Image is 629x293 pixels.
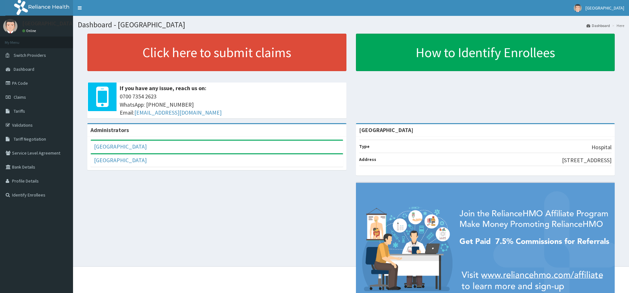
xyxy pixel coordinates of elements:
[14,108,25,114] span: Tariffs
[359,126,413,134] strong: [GEOGRAPHIC_DATA]
[574,4,582,12] img: User Image
[87,34,346,71] a: Click here to submit claims
[356,34,615,71] a: How to Identify Enrollees
[14,94,26,100] span: Claims
[14,66,34,72] span: Dashboard
[359,143,370,149] b: Type
[3,19,17,33] img: User Image
[120,84,206,92] b: If you have any issue, reach us on:
[611,23,624,28] li: Here
[22,21,75,26] p: [GEOGRAPHIC_DATA]
[90,126,129,134] b: Administrators
[134,109,222,116] a: [EMAIL_ADDRESS][DOMAIN_NAME]
[94,156,147,164] a: [GEOGRAPHIC_DATA]
[22,29,37,33] a: Online
[78,21,624,29] h1: Dashboard - [GEOGRAPHIC_DATA]
[120,92,343,117] span: 0700 7354 2623 WhatsApp: [PHONE_NUMBER] Email:
[94,143,147,150] a: [GEOGRAPHIC_DATA]
[359,156,376,162] b: Address
[592,143,612,151] p: Hospital
[562,156,612,164] p: [STREET_ADDRESS]
[586,23,610,28] a: Dashboard
[14,52,46,58] span: Switch Providers
[14,136,46,142] span: Tariff Negotiation
[586,5,624,11] span: [GEOGRAPHIC_DATA]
